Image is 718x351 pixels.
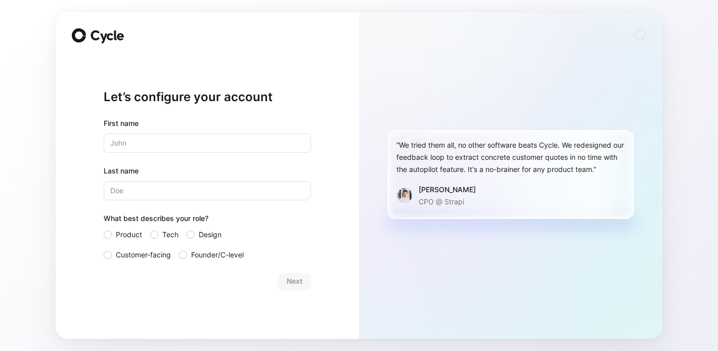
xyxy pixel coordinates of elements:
[191,249,244,261] span: Founder/C-level
[199,229,221,241] span: Design
[116,249,171,261] span: Customer-facing
[116,229,142,241] span: Product
[104,117,311,129] div: First name
[162,229,178,241] span: Tech
[104,165,311,177] label: Last name
[104,212,311,229] div: What best describes your role?
[419,184,476,196] div: [PERSON_NAME]
[104,89,311,105] h1: Let’s configure your account
[419,196,476,208] p: CPO @ Strapi
[104,181,311,200] input: Doe
[396,139,625,175] div: “We tried them all, no other software beats Cycle. We redesigned our feedback loop to extract con...
[104,134,311,153] input: John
